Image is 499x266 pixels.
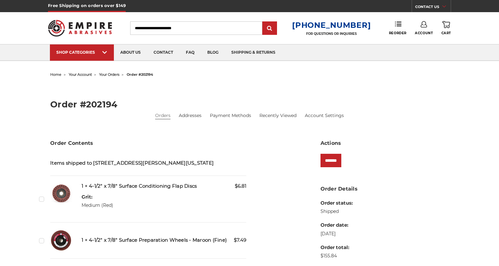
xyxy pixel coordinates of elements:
[82,237,246,244] h5: 1 × 4-1/2" x 7/8" Surface Preparation Wheels - Maroon (Fine)
[441,21,451,35] a: Cart
[82,202,113,209] dd: Medium (Red)
[321,244,366,251] dt: Order total:
[321,222,366,229] dt: Order date:
[99,72,119,77] a: your orders
[50,100,449,109] h2: Order #202194
[179,44,201,61] a: faq
[82,193,113,201] dt: Grit:
[441,31,451,35] span: Cart
[292,32,371,36] p: FOR QUESTIONS OR INQUIRIES
[50,229,73,252] img: Maroon Surface Prep Disc
[415,31,433,35] span: Account
[321,253,366,259] dd: $155.84
[201,44,225,61] a: blog
[225,44,282,61] a: shipping & returns
[155,112,170,119] a: Orders
[114,44,147,61] a: about us
[321,231,366,237] dd: [DATE]
[179,112,202,119] a: Addresses
[263,22,276,35] input: Submit
[321,185,449,193] h3: Order Details
[389,31,407,35] span: Reorder
[69,72,92,77] a: your account
[321,199,366,207] dt: Order status:
[127,72,153,77] span: order #202194
[389,21,407,35] a: Reorder
[50,183,73,205] img: 4-1/2" x 7/8" Surface Conditioning Flap Discs
[292,20,371,30] a: [PHONE_NUMBER]
[56,50,107,55] div: SHOP CATEGORIES
[321,208,366,215] dd: Shipped
[50,139,246,147] h3: Order Contents
[234,237,246,244] span: $7.49
[235,183,246,190] span: $6.81
[48,16,112,41] img: Empire Abrasives
[305,112,344,119] a: Account Settings
[259,112,297,119] a: Recently Viewed
[82,183,246,190] h5: 1 × 4-1/2" x 7/8" Surface Conditioning Flap Discs
[210,112,251,119] a: Payment Methods
[321,139,449,147] h3: Actions
[415,3,451,12] a: CONTACT US
[147,44,179,61] a: contact
[50,160,246,167] h5: Items shipped to [STREET_ADDRESS][PERSON_NAME][US_STATE]
[50,72,61,77] a: home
